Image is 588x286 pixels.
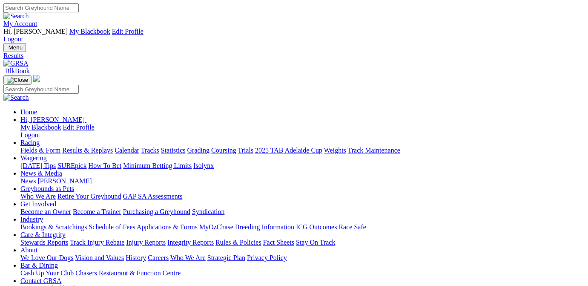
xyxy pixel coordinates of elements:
[3,85,79,94] input: Search
[20,124,61,131] a: My Blackbook
[20,208,585,216] div: Get Involved
[20,239,68,246] a: Stewards Reports
[20,139,40,146] a: Racing
[63,124,95,131] a: Edit Profile
[123,193,183,200] a: GAP SA Assessments
[161,147,186,154] a: Statistics
[20,124,585,139] div: Hi, [PERSON_NAME]
[192,208,224,215] a: Syndication
[20,239,585,246] div: Care & Integrity
[126,254,146,261] a: History
[193,162,214,169] a: Isolynx
[3,67,30,75] a: BlkBook
[20,131,40,139] a: Logout
[123,208,190,215] a: Purchasing a Greyhound
[3,35,23,43] a: Logout
[20,147,60,154] a: Fields & Form
[20,277,61,284] a: Contact GRSA
[238,147,253,154] a: Trials
[20,254,585,262] div: About
[37,177,92,185] a: [PERSON_NAME]
[255,147,322,154] a: 2025 TAB Adelaide Cup
[170,254,206,261] a: Who We Are
[167,239,214,246] a: Integrity Reports
[263,239,294,246] a: Fact Sheets
[20,262,58,269] a: Bar & Dining
[20,254,73,261] a: We Love Our Dogs
[20,216,43,223] a: Industry
[115,147,139,154] a: Calendar
[20,162,585,170] div: Wagering
[20,177,585,185] div: News & Media
[20,177,36,185] a: News
[112,28,143,35] a: Edit Profile
[148,254,169,261] a: Careers
[3,12,29,20] img: Search
[3,3,79,12] input: Search
[57,162,86,169] a: SUREpick
[348,147,400,154] a: Track Maintenance
[20,147,585,154] div: Racing
[20,231,66,238] a: Care & Integrity
[211,147,236,154] a: Coursing
[20,162,56,169] a: [DATE] Tips
[20,193,585,200] div: Greyhounds as Pets
[20,269,585,277] div: Bar & Dining
[75,269,181,277] a: Chasers Restaurant & Function Centre
[3,52,585,60] a: Results
[20,193,56,200] a: Who We Are
[20,116,86,123] a: Hi, [PERSON_NAME]
[207,254,245,261] a: Strategic Plan
[7,77,28,84] img: Close
[20,116,85,123] span: Hi, [PERSON_NAME]
[70,239,124,246] a: Track Injury Rebate
[296,223,337,231] a: ICG Outcomes
[20,223,585,231] div: Industry
[5,67,30,75] span: BlkBook
[137,223,198,231] a: Applications & Forms
[20,223,87,231] a: Bookings & Scratchings
[89,162,122,169] a: How To Bet
[20,185,74,192] a: Greyhounds as Pets
[247,254,287,261] a: Privacy Policy
[73,208,121,215] a: Become a Trainer
[20,246,37,254] a: About
[89,223,135,231] a: Schedule of Fees
[3,20,37,27] a: My Account
[3,28,68,35] span: Hi, [PERSON_NAME]
[215,239,261,246] a: Rules & Policies
[338,223,366,231] a: Race Safe
[235,223,294,231] a: Breeding Information
[57,193,121,200] a: Retire Your Greyhound
[20,170,62,177] a: News & Media
[3,94,29,101] img: Search
[3,43,26,52] button: Toggle navigation
[123,162,192,169] a: Minimum Betting Limits
[33,75,40,82] img: logo-grsa-white.png
[9,44,23,51] span: Menu
[324,147,346,154] a: Weights
[141,147,159,154] a: Tracks
[126,239,166,246] a: Injury Reports
[20,208,71,215] a: Become an Owner
[20,269,74,277] a: Cash Up Your Club
[199,223,233,231] a: MyOzChase
[3,75,32,85] button: Toggle navigation
[3,28,585,43] div: My Account
[69,28,110,35] a: My Blackbook
[20,154,47,162] a: Wagering
[3,60,29,67] img: GRSA
[75,254,124,261] a: Vision and Values
[296,239,335,246] a: Stay On Track
[187,147,209,154] a: Grading
[62,147,113,154] a: Results & Replays
[20,200,56,208] a: Get Involved
[20,108,37,116] a: Home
